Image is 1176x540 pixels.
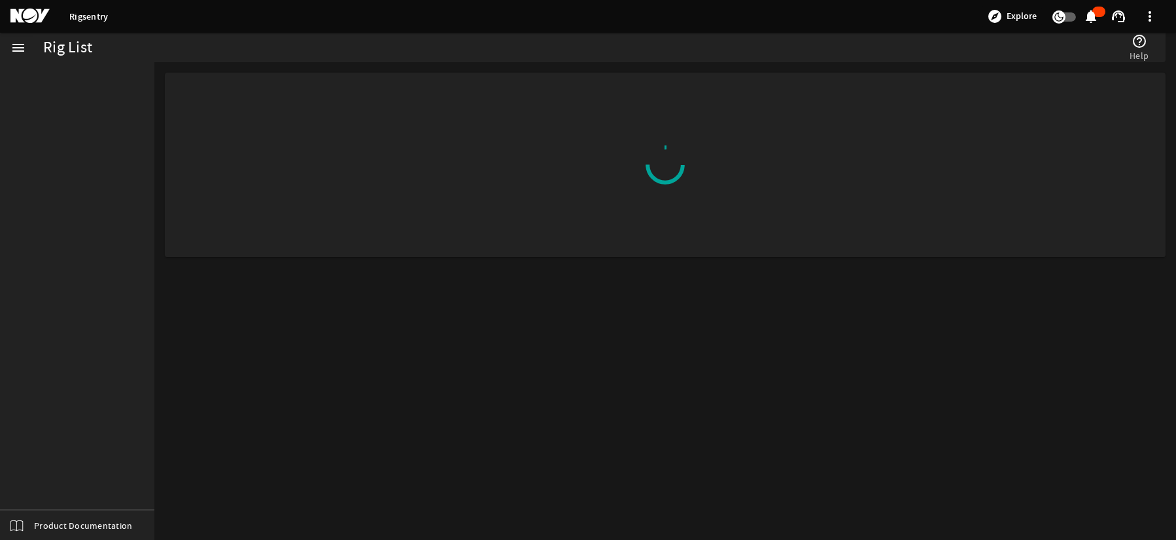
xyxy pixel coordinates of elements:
[1007,10,1037,23] span: Explore
[10,40,26,56] mat-icon: menu
[1132,33,1147,49] mat-icon: help_outline
[69,10,108,23] a: Rigsentry
[982,6,1042,27] button: Explore
[1130,49,1149,62] span: Help
[1134,1,1166,32] button: more_vert
[34,519,132,532] span: Product Documentation
[43,41,92,54] div: Rig List
[987,9,1003,24] mat-icon: explore
[1111,9,1126,24] mat-icon: support_agent
[1083,9,1099,24] mat-icon: notifications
